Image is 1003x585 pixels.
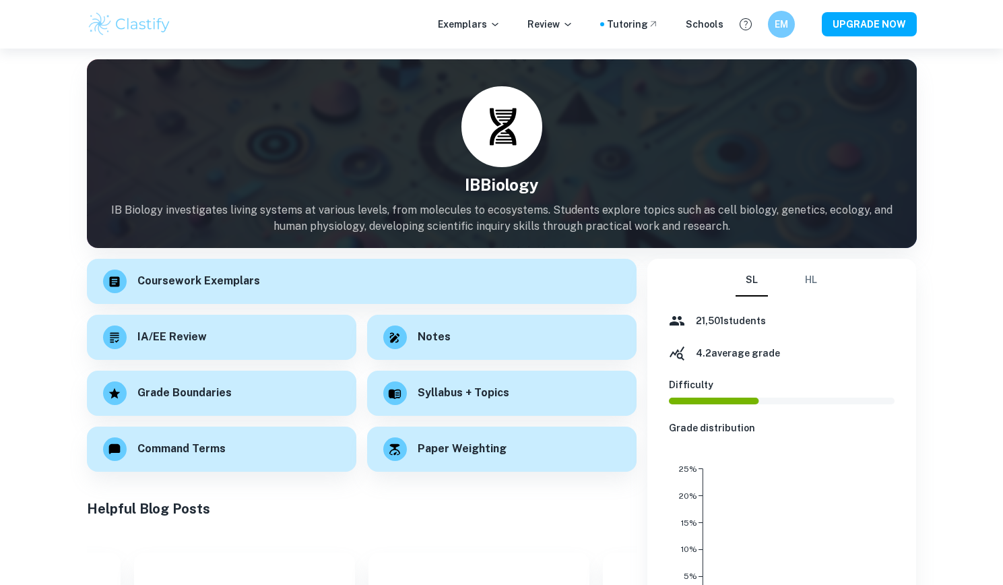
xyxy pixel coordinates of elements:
a: Coursework Exemplars [87,259,637,304]
button: UPGRADE NOW [822,12,917,36]
a: Schools [686,17,723,32]
h6: Grade Boundaries [137,385,232,402]
tspan: 20% [679,491,697,501]
button: Help and Feedback [734,13,757,36]
button: SL [736,264,768,297]
h6: Grade distribution [669,421,895,435]
h4: IB Biology [87,173,917,197]
p: Review [527,17,573,32]
p: IB Biology investigates living systems at various levels, from molecules to ecosystems. Students ... [87,202,917,235]
a: IA/EE Review [87,315,356,360]
h5: Helpful Blog Posts [87,499,637,519]
a: Command Terms [87,427,356,472]
p: Exemplars [438,17,500,32]
h6: Paper Weighting [418,441,507,458]
h6: 21,501 students [696,313,766,328]
h6: Command Terms [137,441,226,458]
tspan: 15% [681,518,697,528]
tspan: 10% [681,545,697,555]
h6: Difficulty [669,377,895,392]
tspan: 5% [684,572,697,582]
a: Tutoring [607,17,659,32]
button: HL [795,264,827,297]
a: Notes [367,315,637,360]
h6: 4.2 average grade [696,346,780,361]
button: EM [768,11,795,38]
h6: Coursework Exemplars [137,273,260,290]
img: biology.svg [482,106,522,147]
h6: EM [773,17,789,32]
a: Syllabus + Topics [367,371,637,416]
a: Paper Weighting [367,427,637,472]
img: Clastify logo [87,11,172,38]
h6: Notes [418,329,451,346]
tspan: 25% [679,464,697,474]
h6: Syllabus + Topics [418,385,509,402]
a: Grade Boundaries [87,371,356,416]
h6: IA/EE Review [137,329,207,346]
